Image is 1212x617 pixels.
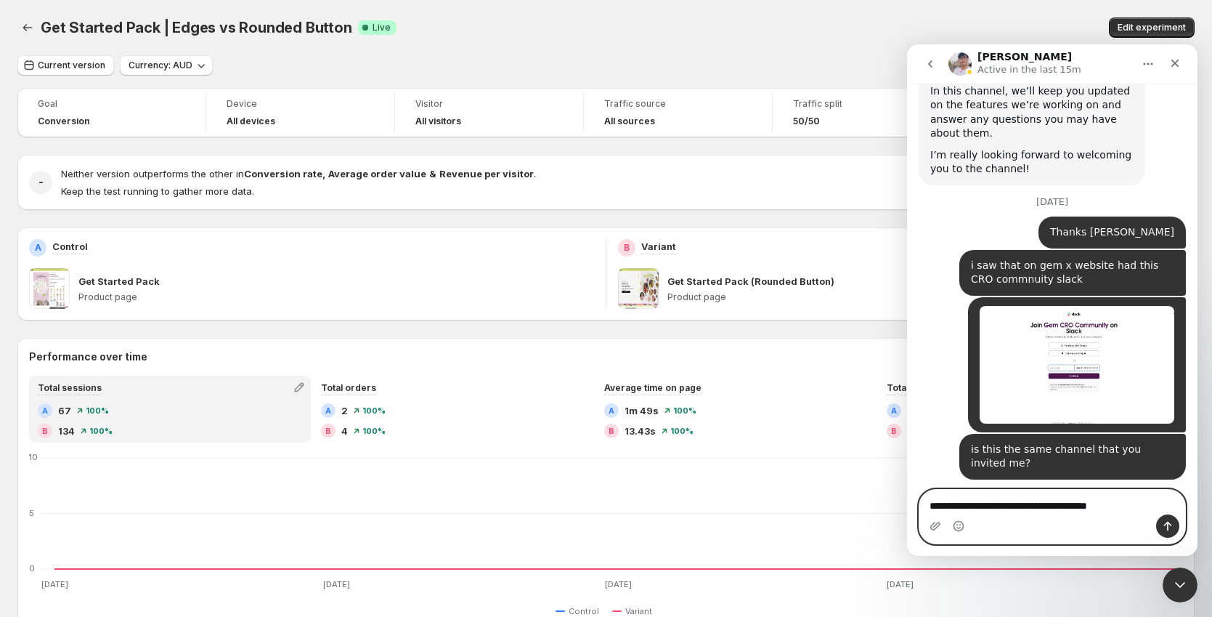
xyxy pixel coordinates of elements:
[415,97,563,129] a: VisitorAll visitors
[29,563,35,573] text: 0
[415,116,461,127] h4: All visitors
[38,98,185,110] span: Goal
[12,253,279,390] div: Yi says…
[12,390,279,447] div: Yi says…
[625,403,659,418] span: 1m 49s
[42,406,48,415] h2: A
[46,476,57,488] button: Emoji picker
[605,579,632,589] text: [DATE]
[17,17,38,38] button: Back
[325,427,331,435] h2: B
[604,97,752,129] a: Traffic sourceAll sources
[362,427,386,435] span: 100%
[887,579,914,589] text: [DATE]
[58,424,75,438] span: 134
[641,239,676,254] p: Variant
[1163,568,1197,602] iframe: Intercom live chat
[249,470,272,493] button: Send a message…
[42,427,48,435] h2: B
[604,98,752,110] span: Traffic source
[12,153,279,172] div: [DATE]
[61,185,254,197] span: Keep the test running to gather more data.
[64,214,267,243] div: i saw that on gem x website had this CRO commnuity slack
[1109,17,1195,38] button: Edit experiment
[38,175,44,190] h2: -
[23,40,227,97] div: In this channel, we’ll keep you updated on the features we’re working on and answer any questions...
[362,406,386,415] span: 100%
[227,97,374,129] a: DeviceAll devices
[29,268,70,309] img: Get Started Pack
[78,291,594,303] p: Product page
[227,98,374,110] span: Device
[341,403,348,418] span: 2
[61,168,536,180] span: Neither version outperforms the other in .
[52,239,88,254] p: Control
[321,382,376,393] span: Total orders
[12,445,278,470] textarea: Message…
[891,406,897,415] h2: A
[373,22,391,33] span: Live
[129,60,192,71] span: Currency: AUD
[1118,22,1186,33] span: Edit experiment
[58,403,71,418] span: 67
[625,605,652,617] span: Variant
[86,406,109,415] span: 100%
[52,206,279,251] div: i saw that on gem x website had this CRO commnuity slack
[328,168,426,180] strong: Average order value
[12,172,279,206] div: Yi says…
[415,98,563,110] span: Visitor
[793,98,940,110] span: Traffic split
[322,168,325,180] strong: ,
[667,274,834,289] p: Get Started Pack (Rounded Button)
[624,242,630,254] h2: B
[439,168,534,180] strong: Revenue per visitor
[29,452,38,462] text: 10
[793,116,820,127] span: 50/50
[609,406,614,415] h2: A
[29,508,34,518] text: 5
[569,605,599,617] span: Control
[38,60,105,71] span: Current version
[604,116,655,127] h4: All sources
[78,274,160,289] p: Get Started Pack
[625,424,656,438] span: 13.43s
[38,382,102,393] span: Total sessions
[907,44,1197,556] iframe: Intercom live chat
[667,291,1183,303] p: Product page
[891,427,897,435] h2: B
[143,181,267,195] div: Thanks [PERSON_NAME]
[23,476,34,488] button: Upload attachment
[38,97,185,129] a: GoalConversion
[604,382,701,393] span: Average time on page
[38,116,90,127] span: Conversion
[52,390,279,435] div: is this the same channel that you invited me?
[17,55,114,76] button: Current version
[23,104,227,132] div: I’m really looking forward to welcoming you to the channel!
[341,424,348,438] span: 4
[609,427,614,435] h2: B
[323,579,350,589] text: [DATE]
[325,406,331,415] h2: A
[429,168,436,180] strong: &
[793,97,940,129] a: Traffic split50/50
[887,382,949,393] span: Total revenue
[35,242,41,254] h2: A
[120,55,213,76] button: Currency: AUD
[41,19,352,36] span: Get Started Pack | Edges vs Rounded Button
[29,350,1183,364] h2: Performance over time
[41,579,68,589] text: [DATE]
[227,116,275,127] h4: All devices
[89,427,113,435] span: 100%
[12,206,279,253] div: Yi says…
[673,406,696,415] span: 100%
[244,168,322,180] strong: Conversion rate
[64,398,267,427] div: is this the same channel that you invited me?
[618,268,659,309] img: Get Started Pack (Rounded Button)
[131,172,279,204] div: Thanks [PERSON_NAME]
